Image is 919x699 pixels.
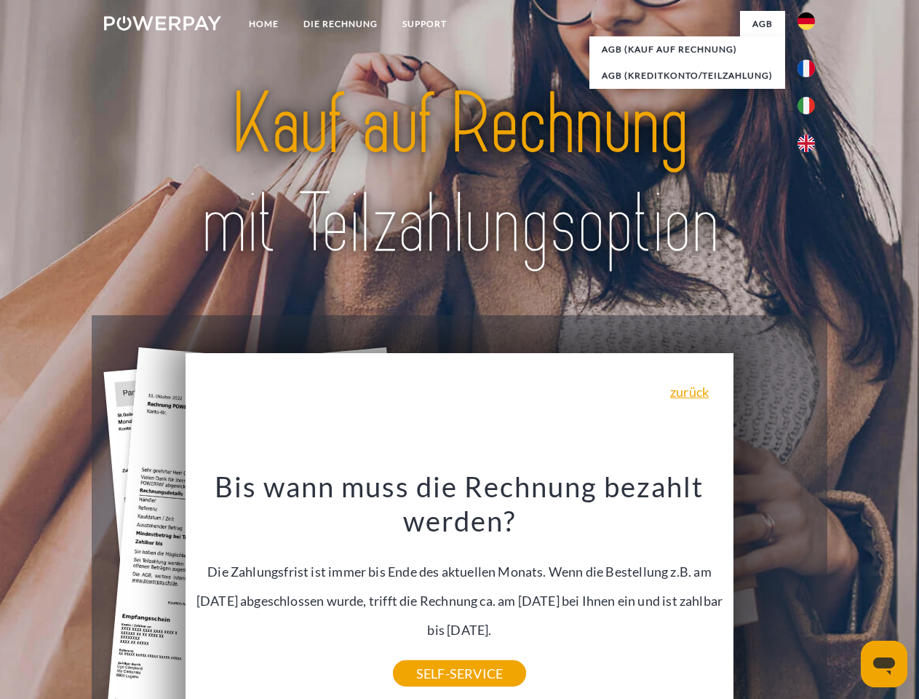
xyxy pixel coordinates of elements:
[194,469,725,674] div: Die Zahlungsfrist ist immer bis Ende des aktuellen Monats. Wenn die Bestellung z.B. am [DATE] abg...
[139,70,780,279] img: title-powerpay_de.svg
[291,11,390,37] a: DIE RECHNUNG
[194,469,725,539] h3: Bis wann muss die Rechnung bezahlt werden?
[393,660,526,687] a: SELF-SERVICE
[740,11,785,37] a: agb
[236,11,291,37] a: Home
[797,135,815,152] img: en
[861,641,907,687] iframe: Schaltfläche zum Öffnen des Messaging-Fensters
[589,36,785,63] a: AGB (Kauf auf Rechnung)
[797,12,815,30] img: de
[670,385,709,398] a: zurück
[797,97,815,114] img: it
[104,16,221,31] img: logo-powerpay-white.svg
[589,63,785,89] a: AGB (Kreditkonto/Teilzahlung)
[390,11,459,37] a: SUPPORT
[797,60,815,77] img: fr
